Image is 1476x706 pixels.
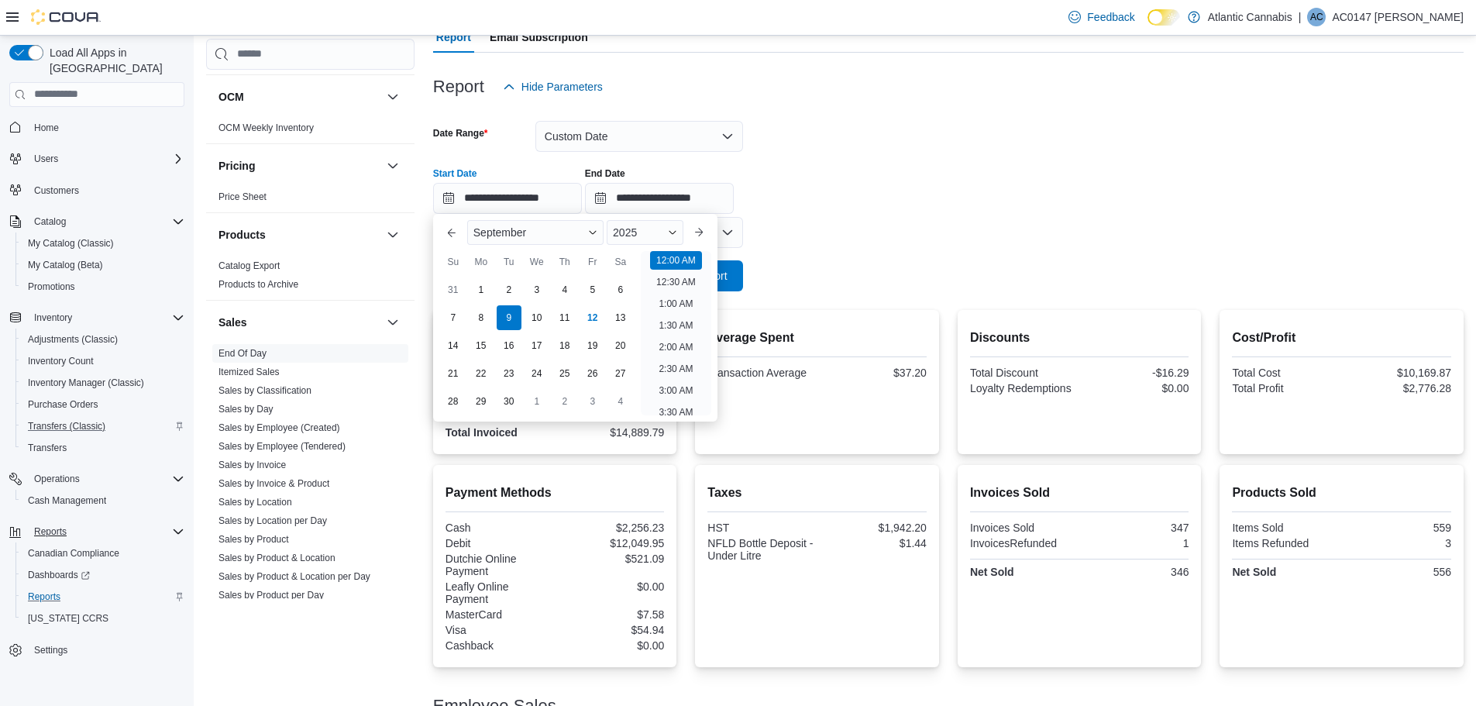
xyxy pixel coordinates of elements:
span: 2025 [613,226,637,239]
span: Operations [28,470,184,488]
a: Home [28,119,65,137]
div: day-31 [441,277,466,302]
button: Hide Parameters [497,71,609,102]
a: Sales by Product & Location [218,553,335,563]
a: Cash Management [22,491,112,510]
span: Operations [34,473,80,485]
input: Press the down key to enter a popover containing a calendar. Press the escape key to close the po... [433,183,582,214]
div: day-14 [441,333,466,358]
span: Adjustments (Classic) [28,333,118,346]
span: Inventory [28,308,184,327]
div: NFLD Bottle Deposit - Under Litre [707,537,814,562]
div: Loyalty Redemptions [970,382,1076,394]
div: day-18 [552,333,577,358]
span: Sales by Product & Location per Day [218,570,370,583]
li: 12:00 AM [650,251,702,270]
span: Cash Management [22,491,184,510]
div: day-2 [497,277,521,302]
div: -$16.29 [1082,367,1189,379]
div: day-4 [552,277,577,302]
button: Catalog [3,211,191,232]
span: Products to Archive [218,278,298,291]
span: Canadian Compliance [28,547,119,560]
span: Customers [34,184,79,197]
div: day-2 [552,389,577,414]
a: Settings [28,641,74,660]
span: Feedback [1087,9,1134,25]
span: Inventory Count [28,355,94,367]
button: Inventory Manager (Classic) [15,372,191,394]
h2: Products Sold [1232,484,1451,502]
button: Inventory [28,308,78,327]
div: day-27 [608,361,633,386]
span: Users [34,153,58,165]
div: Button. Open the year selector. 2025 is currently selected. [607,220,683,245]
div: day-26 [580,361,605,386]
div: day-30 [497,389,521,414]
div: $0.00 [558,580,664,593]
a: Sales by Location [218,497,292,508]
a: Itemized Sales [218,367,280,377]
div: InvoicesRefunded [970,537,1076,549]
div: Products [206,257,415,300]
button: Previous Month [439,220,464,245]
a: My Catalog (Classic) [22,234,120,253]
button: My Catalog (Beta) [15,254,191,276]
button: Open list of options [721,226,734,239]
div: $7.58 [558,608,664,621]
div: $12,049.95 [558,537,664,549]
span: Sales by Invoice [218,459,286,471]
strong: Net Sold [1232,566,1276,578]
div: Pricing [206,188,415,212]
div: Leafly Online Payment [446,580,552,605]
a: End Of Day [218,348,267,359]
span: Inventory Count [22,352,184,370]
span: Home [34,122,59,134]
div: We [525,250,549,274]
h3: Sales [218,315,247,330]
div: Th [552,250,577,274]
button: Users [28,150,64,168]
div: $0.00 [558,639,664,652]
nav: Complex example [9,110,184,702]
span: Transfers (Classic) [22,417,184,436]
a: Adjustments (Classic) [22,330,124,349]
span: Inventory Manager (Classic) [22,374,184,392]
input: Dark Mode [1147,9,1180,26]
span: Inventory [34,312,72,324]
span: Canadian Compliance [22,544,184,563]
span: Settings [28,640,184,660]
div: day-22 [469,361,494,386]
label: Date Range [433,127,488,139]
div: day-28 [441,389,466,414]
div: Fr [580,250,605,274]
span: Sales by Day [218,403,274,415]
div: Su [441,250,466,274]
div: $521.09 [558,553,664,565]
h3: Report [433,77,484,96]
strong: Total Invoiced [446,426,518,439]
a: Transfers [22,439,73,457]
a: Price Sheet [218,191,267,202]
div: day-6 [608,277,633,302]
span: AC [1310,8,1323,26]
div: day-11 [552,305,577,330]
a: Inventory Count [22,352,100,370]
button: Transfers [15,437,191,459]
h2: Discounts [970,329,1189,347]
div: $1,942.20 [821,522,927,534]
div: Cash [446,522,552,534]
span: Transfers (Classic) [28,420,105,432]
div: Dutchie Online Payment [446,553,552,577]
h2: Taxes [707,484,927,502]
p: | [1299,8,1302,26]
a: Dashboards [15,564,191,586]
a: Sales by Day [218,404,274,415]
div: $14,889.79 [558,426,664,439]
div: day-23 [497,361,521,386]
div: Cashback [446,639,552,652]
span: [US_STATE] CCRS [28,612,108,625]
span: Transfers [28,442,67,454]
button: Customers [3,179,191,201]
button: Next month [686,220,711,245]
